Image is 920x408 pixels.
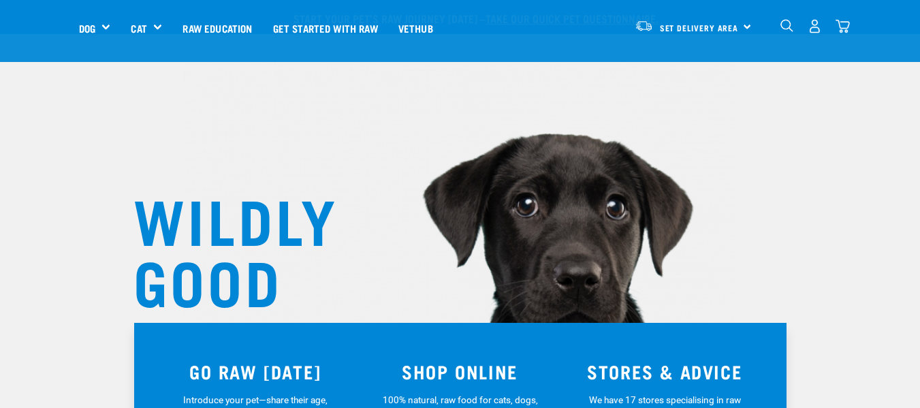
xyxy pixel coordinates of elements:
[133,187,406,371] h1: WILDLY GOOD NUTRITION
[79,20,95,36] a: Dog
[660,25,739,30] span: Set Delivery Area
[366,361,554,382] h3: SHOP ONLINE
[635,20,653,32] img: van-moving.png
[808,19,822,33] img: user.png
[131,20,146,36] a: Cat
[388,1,443,55] a: Vethub
[263,1,388,55] a: Get started with Raw
[836,19,850,33] img: home-icon@2x.png
[172,1,262,55] a: Raw Education
[780,19,793,32] img: home-icon-1@2x.png
[571,361,759,382] h3: STORES & ADVICE
[161,361,350,382] h3: GO RAW [DATE]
